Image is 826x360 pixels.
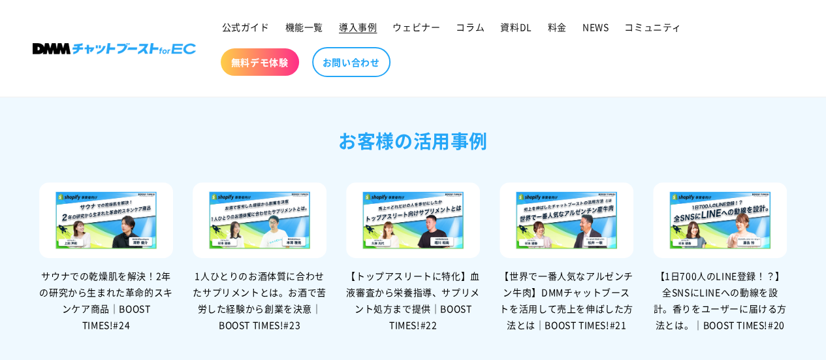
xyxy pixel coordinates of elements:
span: 料金 [548,21,567,33]
span: ウェビナー [392,21,440,33]
img: 【トップアスリートに特化】血液審査から栄養指導、サプリメント処方まで提供｜BOOST TIMES!#22 [346,182,480,257]
a: 1人ひとりのお酒体質に合わせたサプリメントとは。お酒で苦労した経験から創業を決意｜BOOST TIMES!#23 1人ひとりのお酒体質に合わせたサプリメントとは。お酒で苦労した経験から創業を決意... [193,182,326,333]
h2: お客様の活用事例 [33,125,793,157]
span: お問い合わせ [323,56,380,68]
span: NEWS [582,21,609,33]
a: サウナでの乾燥肌を解決！2年の研究から生まれた革命的スキンケア商品｜BOOST TIMES!#24 サウナでの乾燥肌を解決！2年の研究から生まれた革命的スキンケア商品｜BOOST TIMES!#24 [39,182,173,333]
img: サウナでの乾燥肌を解決！2年の研究から生まれた革命的スキンケア商品｜BOOST TIMES!#24 [39,182,173,257]
a: お問い合わせ [312,47,390,77]
div: 【1日700人のLINE登録！？】全SNSにLINEへの動線を設計。香りをユーザーに届ける方法とは。｜BOOST TIMES!#20 [653,268,787,334]
a: ウェビナー [385,13,448,41]
div: 1人ひとりのお酒体質に合わせたサプリメントとは。お酒で苦労した経験から創業を決意｜BOOST TIMES!#23 [193,268,326,334]
a: コラム [448,13,492,41]
a: コミュニティ [616,13,690,41]
span: コラム [456,21,484,33]
img: 1人ひとりのお酒体質に合わせたサプリメントとは。お酒で苦労した経験から創業を決意｜BOOST TIMES!#23 [193,182,326,257]
img: 株式会社DMM Boost [33,43,196,54]
div: 【トップアスリートに特化】血液審査から栄養指導、サプリメント処方まで提供｜BOOST TIMES!#22 [346,268,480,334]
div: サウナでの乾燥肌を解決！2年の研究から生まれた革命的スキンケア商品｜BOOST TIMES!#24 [39,268,173,334]
span: 導入事例 [339,21,377,33]
div: 【世界で一番人気なアルゼンチン牛肉】DMMチャットブーストを活用して売上を伸ばした方法とは｜BOOST TIMES!#21 [500,268,633,334]
span: コミュニティ [624,21,682,33]
a: 料金 [540,13,575,41]
span: 無料デモ体験 [231,56,289,68]
span: 資料DL [500,21,532,33]
a: NEWS [575,13,616,41]
a: 無料デモ体験 [221,48,299,76]
a: 【トップアスリートに特化】血液審査から栄養指導、サプリメント処方まで提供｜BOOST TIMES!#22 【トップアスリートに特化】血液審査から栄養指導、サプリメント処方まで提供｜BOOST T... [346,182,480,333]
a: 資料DL [492,13,539,41]
a: 機能一覧 [278,13,331,41]
span: 機能一覧 [285,21,323,33]
a: 【世界で一番人気なアルゼンチン牛肉】DMMチャットブーストを活用して売上を伸ばした方法とは｜BOOST TIMES!#21 【世界で一番人気なアルゼンチン牛肉】DMMチャットブーストを活用して売... [500,182,633,333]
span: 公式ガイド [222,21,270,33]
a: 導入事例 [331,13,385,41]
a: 公式ガイド [214,13,278,41]
img: 【世界で一番人気なアルゼンチン牛肉】DMMチャットブーストを活用して売上を伸ばした方法とは｜BOOST TIMES!#21 [500,182,633,257]
img: 【1日700人のLINE登録！？】全SNSにLINEへの動線を設計。香りをユーザーに届ける方法とは。｜BOOST TIMES!#20 [653,182,787,257]
a: 【1日700人のLINE登録！？】全SNSにLINEへの動線を設計。香りをユーザーに届ける方法とは。｜BOOST TIMES!#20 【1日700人のLINE登録！？】全SNSにLINEへの動線... [653,182,787,333]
